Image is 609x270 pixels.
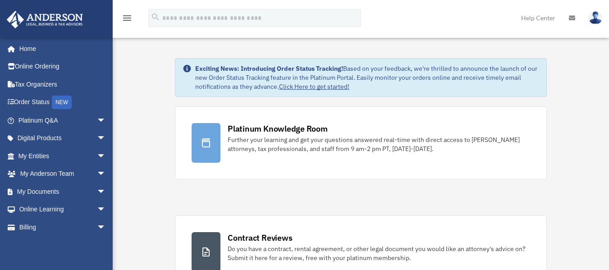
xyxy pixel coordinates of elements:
[6,40,115,58] a: Home
[97,183,115,201] span: arrow_drop_down
[97,129,115,148] span: arrow_drop_down
[122,16,133,23] a: menu
[97,111,115,130] span: arrow_drop_down
[6,236,119,254] a: Events Calendar
[97,147,115,165] span: arrow_drop_down
[6,218,119,236] a: Billingarrow_drop_down
[6,183,119,201] a: My Documentsarrow_drop_down
[228,123,328,134] div: Platinum Knowledge Room
[122,13,133,23] i: menu
[4,11,86,28] img: Anderson Advisors Platinum Portal
[228,232,292,243] div: Contract Reviews
[589,11,602,24] img: User Pic
[175,106,547,179] a: Platinum Knowledge Room Further your learning and get your questions answered real-time with dire...
[6,93,119,112] a: Order StatusNEW
[228,135,530,153] div: Further your learning and get your questions answered real-time with direct access to [PERSON_NAM...
[6,58,119,76] a: Online Ordering
[97,201,115,219] span: arrow_drop_down
[6,129,119,147] a: Digital Productsarrow_drop_down
[97,218,115,237] span: arrow_drop_down
[6,147,119,165] a: My Entitiesarrow_drop_down
[52,96,72,109] div: NEW
[97,165,115,183] span: arrow_drop_down
[279,82,349,91] a: Click Here to get started!
[6,165,119,183] a: My Anderson Teamarrow_drop_down
[6,201,119,219] a: Online Learningarrow_drop_down
[195,64,539,91] div: Based on your feedback, we're thrilled to announce the launch of our new Order Status Tracking fe...
[195,64,343,73] strong: Exciting News: Introducing Order Status Tracking!
[151,12,160,22] i: search
[6,111,119,129] a: Platinum Q&Aarrow_drop_down
[228,244,530,262] div: Do you have a contract, rental agreement, or other legal document you would like an attorney's ad...
[6,75,119,93] a: Tax Organizers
